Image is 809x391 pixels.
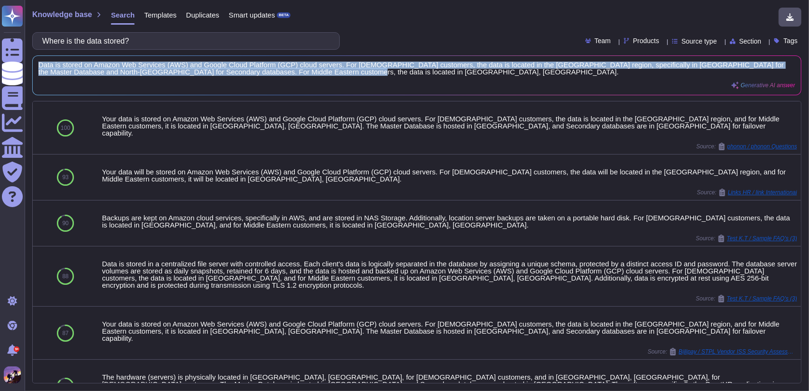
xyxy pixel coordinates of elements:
[229,11,275,18] span: Smart updates
[741,82,795,88] span: Generative AI answer
[4,366,21,383] img: user
[61,125,70,131] span: 100
[14,346,19,352] div: 9+
[102,214,797,228] div: Backups are kept on Amazon cloud services, specifically in AWS, and are stored in NAS Storage. Ad...
[2,364,27,385] button: user
[696,235,797,242] span: Source:
[697,189,797,196] span: Source:
[32,11,92,18] span: Knowledge base
[62,273,68,279] span: 88
[277,12,291,18] div: BETA
[62,174,68,180] span: 93
[783,37,798,44] span: Tags
[102,260,797,289] div: Data is stored in a centralized file server with controlled access. Each client's data is logical...
[682,38,717,45] span: Source type
[727,236,797,241] span: Test K.T / Sample FAQ's (3)
[102,320,797,342] div: Your data is stored on Amazon Web Services (AWS) and Google Cloud Platform (GCP) cloud servers. F...
[679,349,797,355] span: Bijlipay / STPL Vendor ISS Security Assessment Questionnaire v1
[102,168,797,182] div: Your data will be stored on Amazon Web Services (AWS) and Google Cloud Platform (GCP) cloud serve...
[186,11,219,18] span: Duplicates
[37,33,330,49] input: Search a question or template...
[62,220,68,226] span: 90
[728,190,797,195] span: Links HR / link International
[696,143,797,150] span: Source:
[595,37,611,44] span: Team
[144,11,176,18] span: Templates
[102,115,797,136] div: Your data is stored on Amazon Web Services (AWS) and Google Cloud Platform (GCP) cloud servers. F...
[727,144,797,149] span: phonon / phonon Questions
[696,295,797,302] span: Source:
[111,11,135,18] span: Search
[648,348,797,355] span: Source:
[633,37,659,44] span: Products
[739,38,762,45] span: Section
[727,296,797,301] span: Test K.T / Sample FAQ's (3)
[38,62,795,76] span: Data is stored on Amazon Web Services (AWS) and Google Cloud Platform (GCP) cloud servers. For [D...
[62,330,68,336] span: 87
